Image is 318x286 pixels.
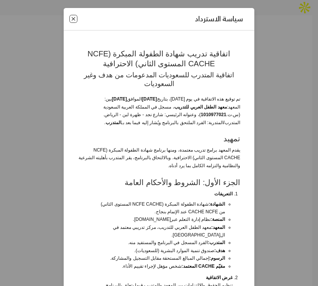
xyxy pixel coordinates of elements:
strong: [DATE] [142,96,157,102]
strong: المنصة: [210,217,225,222]
h2: اتفاقية تدريب شهادة الطفولة المبكرة (NCFE CACHE المستوى الثاني) الاحترافية [78,49,240,69]
h3: تمهيد [78,134,240,143]
a: [DOMAIN_NAME] [134,217,171,222]
strong: مقيّم CACHE المعتمد: [181,264,225,269]
p: يقدم المعهد برامج تدريب معتمدة، ومنها برنامج شهادة الطفولة المبكرة (NCFE CACHE المستوى الثاني) ال... [78,146,240,169]
li: صندوق تنمية الموارد البشرية (للسعوديات). [96,247,225,254]
strong: المتدرب [106,120,122,125]
li: إجمالي المبالغ المستحقة مقابل التسجيل والمشاركة. [96,254,225,262]
strong: معهد الطفل العربي للتدريب [174,104,227,110]
strong: التعريفات [214,191,233,197]
strong: [DATE] [112,96,127,102]
button: Close [69,15,77,23]
strong: الرسوم: [209,256,225,261]
strong: 1010977021 [201,112,226,117]
strong: المتدرب: [208,240,225,245]
strong: الشهادة: [209,201,225,207]
strong: غرض الاتفاقية [206,275,233,280]
p: تم توقيع هذه الاتفاقية في يوم [DATE]، بتاريخ الموافق بين: المعهد: ، مسجل في المملكة العربية السعو... [78,95,240,126]
li: الفرد المسجل في البرنامج والمستفيد منه. [96,239,225,246]
li: نظام إدارة التعلم عبر . [96,216,225,223]
strong: المعهد: [211,225,225,230]
li: شهادة الطفولة المبكرة (NCFE CACHE المستوى الثاني) من CACHE NCFE عند الإتمام بنجاح. [96,200,225,216]
strong: هدف: [214,248,225,253]
li: معهد الطفل العربي للتدريب، مركز تدريبي معتمد في ال[GEOGRAPHIC_DATA]. [96,224,225,239]
h3: اتفاقية المتدرب للسعوديات المدعومات من هدف وغير السعوديات [78,71,240,89]
li: شخص مؤهل لإجراء تقييم الأداء. [96,262,225,270]
h4: سياسة الاسترداد [195,15,243,23]
h3: الجزء الأول: الشروط والأحكام العامة [78,178,240,187]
